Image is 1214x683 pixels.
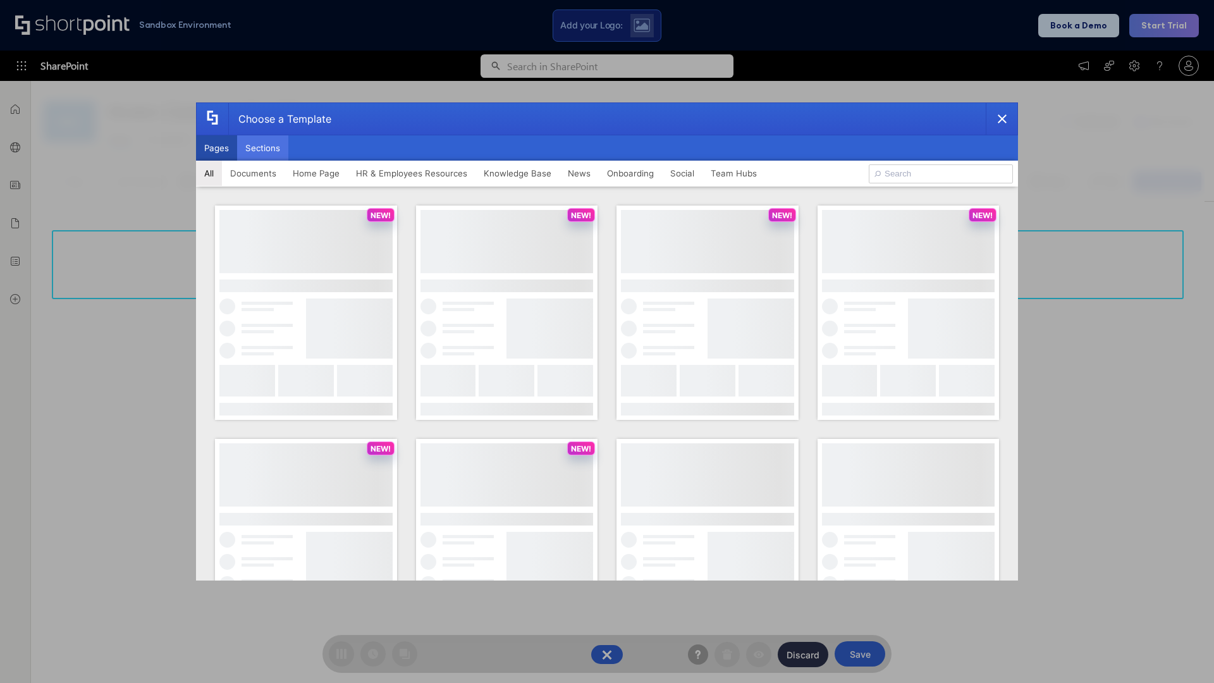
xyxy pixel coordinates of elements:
[371,211,391,220] p: NEW!
[869,164,1013,183] input: Search
[986,536,1214,683] iframe: Chat Widget
[348,161,475,186] button: HR & Employees Resources
[662,161,702,186] button: Social
[972,211,993,220] p: NEW!
[571,444,591,453] p: NEW!
[237,135,288,161] button: Sections
[196,135,237,161] button: Pages
[196,161,222,186] button: All
[222,161,285,186] button: Documents
[371,444,391,453] p: NEW!
[228,103,331,135] div: Choose a Template
[772,211,792,220] p: NEW!
[571,211,591,220] p: NEW!
[560,161,599,186] button: News
[285,161,348,186] button: Home Page
[702,161,765,186] button: Team Hubs
[196,102,1018,581] div: template selector
[599,161,662,186] button: Onboarding
[475,161,560,186] button: Knowledge Base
